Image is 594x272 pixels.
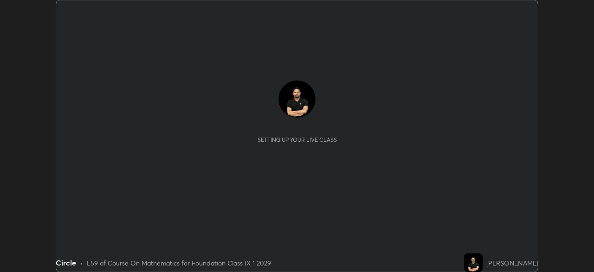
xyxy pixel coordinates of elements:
[278,80,316,118] img: ab0740807ae34c7c8029332c0967adf3.jpg
[80,258,83,268] div: •
[464,253,483,272] img: ab0740807ae34c7c8029332c0967adf3.jpg
[87,258,271,268] div: L59 of Course On Mathematics for Foundation Class IX 1 2029
[258,136,337,143] div: Setting up your live class
[486,258,538,268] div: [PERSON_NAME]
[56,257,76,268] div: Circle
